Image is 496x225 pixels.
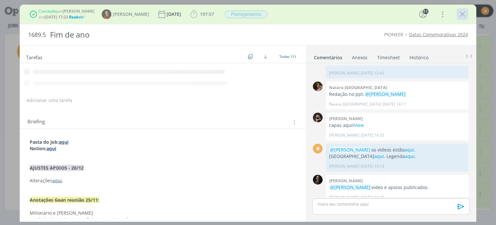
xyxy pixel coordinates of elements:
[20,5,476,222] div: dialog
[69,14,83,20] span: Reabrir
[329,70,359,76] p: [PERSON_NAME]
[45,14,68,20] b: [DATE] 17:22
[361,132,384,138] span: [DATE] 14:35
[313,82,323,91] img: N
[59,139,68,145] a: aqui
[383,101,406,107] span: [DATE] 14:11
[329,184,465,191] p: video e apoios publicados.
[263,55,267,59] img: arrow-down.svg
[30,177,295,184] p: Alterações .
[377,51,400,61] a: Timesheet
[313,113,323,122] img: D
[329,195,359,200] p: [PERSON_NAME]
[329,84,387,90] b: Naiara [GEOGRAPHIC_DATA]
[361,70,384,76] span: [DATE] 13:42
[365,91,406,97] span: @[PERSON_NAME]
[384,31,403,38] a: PIONEER
[329,178,363,184] b: [PERSON_NAME]
[27,118,45,126] span: Briefing
[423,9,429,14] div: 11
[47,27,282,43] div: Fim de ano
[313,175,323,185] img: N
[329,147,465,160] p: os vídeos estão . [GEOGRAPHIC_DATA] . Legenda .
[342,60,354,66] a: neste
[167,12,182,17] div: [DATE]
[361,195,384,200] span: [DATE] 16:29
[39,8,57,14] span: Concluído
[404,147,414,153] a: aqui
[39,8,95,20] div: por em . ?
[46,145,56,152] a: aqui
[26,95,73,106] button: Adicionar uma tarefa
[30,165,84,171] strong: AJUSTES APOIOS - 20/12
[409,31,468,38] a: Datas Comemorativas 2024
[330,184,370,190] span: @[PERSON_NAME]
[28,31,46,39] span: 1689.5
[352,54,367,61] div: Anexos
[329,163,359,169] p: [PERSON_NAME]
[330,147,370,153] span: @[PERSON_NAME]
[405,153,415,159] a: aqui
[30,145,46,152] strong: Notion:
[52,177,62,184] a: aqui
[26,53,42,61] span: Tarefas
[313,144,323,153] div: M
[279,54,296,59] span: Todas 111
[30,216,295,223] p: saudade da minha terra - Belmonte e Amaraí
[314,51,343,61] a: Comentários
[30,197,99,203] strong: Anotações Gean reunião 25/11:
[329,91,465,97] p: Redação no ppt,
[329,122,465,129] p: capas aquii
[409,51,429,61] a: Histórico
[354,122,364,128] a: View
[329,101,381,107] p: Naiara [GEOGRAPHIC_DATA]
[30,210,295,216] p: Milionário e [PERSON_NAME]
[63,8,95,14] b: [PERSON_NAME]
[329,132,359,138] p: [PERSON_NAME]
[374,153,384,159] a: aqui
[361,163,384,169] span: [DATE] 15:19
[329,116,363,121] b: [PERSON_NAME]
[30,139,59,145] strong: Pasta do job:
[418,9,428,19] button: 11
